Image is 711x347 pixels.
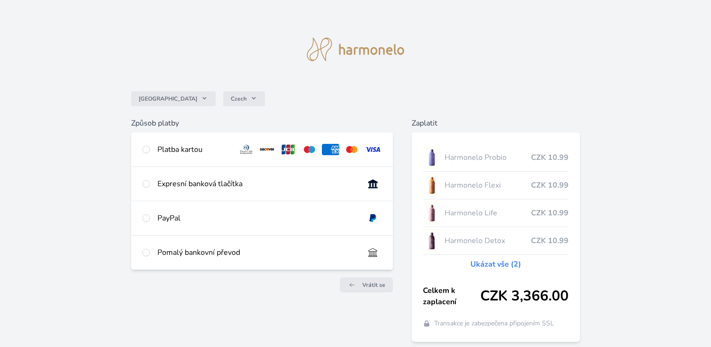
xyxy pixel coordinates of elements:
span: Harmonelo Life [445,207,531,219]
span: Harmonelo Flexi [445,180,531,191]
a: Vrátit se [340,277,393,292]
img: mc.svg [343,144,360,155]
div: Pomalý bankovní převod [157,247,357,258]
img: DETOX_se_stinem_x-lo.jpg [423,229,441,252]
div: PayPal [157,213,357,224]
img: onlineBanking_CZ.svg [364,178,382,189]
span: CZK 10.99 [531,180,569,191]
button: Czech [223,91,265,106]
span: Celkem k zaplacení [423,285,480,308]
span: Harmonelo Probio [445,152,531,163]
span: CZK 3,366.00 [480,288,569,305]
span: Vrátit se [362,281,385,289]
img: discover.svg [258,144,276,155]
img: CLEAN_PROBIO_se_stinem_x-lo.jpg [423,146,441,169]
span: Harmonelo Detox [445,235,531,246]
img: paypal.svg [364,213,382,224]
span: CZK 10.99 [531,235,569,246]
span: Czech [231,95,247,103]
img: jcb.svg [280,144,297,155]
span: [GEOGRAPHIC_DATA] [139,95,197,103]
h6: Způsob platby [131,118,393,129]
img: diners.svg [238,144,255,155]
h6: Zaplatit [412,118,580,129]
img: logo.svg [307,38,405,61]
div: Platba kartou [157,144,230,155]
a: Ukázat vše (2) [470,259,521,270]
img: CLEAN_FLEXI_se_stinem_x-hi_(1)-lo.jpg [423,173,441,197]
span: Transakce je zabezpečena připojením SSL [434,319,554,328]
span: CZK 10.99 [531,207,569,219]
button: [GEOGRAPHIC_DATA] [131,91,216,106]
img: amex.svg [322,144,339,155]
img: bankTransfer_IBAN.svg [364,247,382,258]
span: CZK 10.99 [531,152,569,163]
img: CLEAN_LIFE_se_stinem_x-lo.jpg [423,201,441,225]
img: maestro.svg [301,144,318,155]
div: Expresní banková tlačítka [157,178,357,189]
img: visa.svg [364,144,382,155]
